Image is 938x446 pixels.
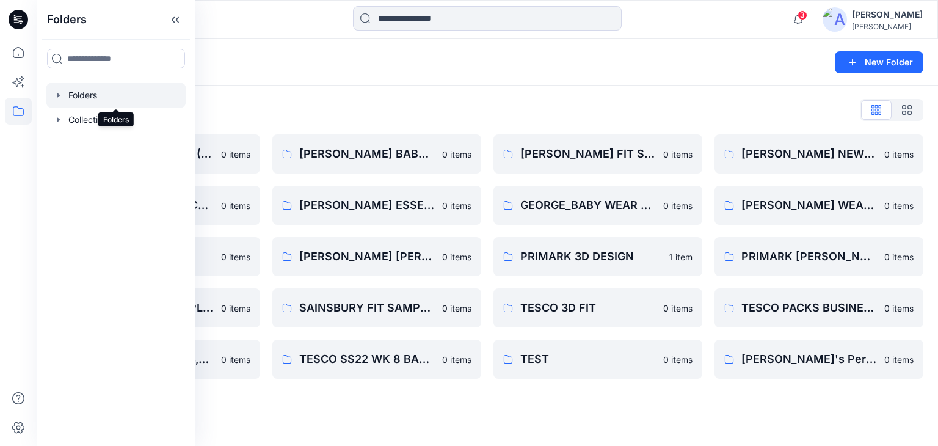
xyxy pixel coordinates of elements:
[520,197,656,214] p: GEORGE_BABY WEAR BOYS
[714,134,923,174] a: [PERSON_NAME] NEW PRODUCTS0 items
[272,288,481,327] a: SAINSBURY FIT SAMPLES0 items
[741,351,877,368] p: [PERSON_NAME]'s Personal Zone
[823,7,847,32] img: avatar
[442,353,471,366] p: 0 items
[520,299,656,316] p: TESCO 3D FIT
[798,10,807,20] span: 3
[442,148,471,161] p: 0 items
[884,250,914,263] p: 0 items
[741,145,877,163] p: [PERSON_NAME] NEW PRODUCTS
[299,351,435,368] p: TESCO SS22 WK 8 BABY EVENT
[442,199,471,212] p: 0 items
[272,186,481,225] a: [PERSON_NAME] ESSENTIAL0 items
[493,134,702,174] a: [PERSON_NAME] FIT SAMPLES0 items
[299,197,435,214] p: [PERSON_NAME] ESSENTIAL
[221,353,250,366] p: 0 items
[442,250,471,263] p: 0 items
[520,351,656,368] p: TEST
[663,353,693,366] p: 0 items
[884,199,914,212] p: 0 items
[299,248,435,265] p: [PERSON_NAME] [PERSON_NAME] NEW PRODUCTS
[272,340,481,379] a: TESCO SS22 WK 8 BABY EVENT0 items
[884,353,914,366] p: 0 items
[714,288,923,327] a: TESCO PACKS BUSINESS0 items
[663,148,693,161] p: 0 items
[741,299,877,316] p: TESCO PACKS BUSINESS
[714,186,923,225] a: [PERSON_NAME] WEAR GIRLS & UNISEX0 items
[852,22,923,31] div: [PERSON_NAME]
[663,199,693,212] p: 0 items
[663,302,693,315] p: 0 items
[221,148,250,161] p: 0 items
[884,148,914,161] p: 0 items
[493,340,702,379] a: TEST0 items
[442,302,471,315] p: 0 items
[272,237,481,276] a: [PERSON_NAME] [PERSON_NAME] NEW PRODUCTS0 items
[520,248,661,265] p: PRIMARK 3D DESIGN
[221,199,250,212] p: 0 items
[884,302,914,315] p: 0 items
[299,145,435,163] p: [PERSON_NAME] BABY WEAR GIRLS & UNISEX CONSTRCTION CHANGE
[221,302,250,315] p: 0 items
[493,288,702,327] a: TESCO 3D FIT0 items
[493,186,702,225] a: GEORGE_BABY WEAR BOYS0 items
[272,134,481,174] a: [PERSON_NAME] BABY WEAR GIRLS & UNISEX CONSTRCTION CHANGE0 items
[714,340,923,379] a: [PERSON_NAME]'s Personal Zone0 items
[852,7,923,22] div: [PERSON_NAME]
[299,299,435,316] p: SAINSBURY FIT SAMPLES
[741,248,877,265] p: PRIMARK [PERSON_NAME]
[493,237,702,276] a: PRIMARK 3D DESIGN1 item
[714,237,923,276] a: PRIMARK [PERSON_NAME]0 items
[741,197,877,214] p: [PERSON_NAME] WEAR GIRLS & UNISEX
[221,250,250,263] p: 0 items
[835,51,923,73] button: New Folder
[669,250,693,263] p: 1 item
[520,145,656,163] p: [PERSON_NAME] FIT SAMPLES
